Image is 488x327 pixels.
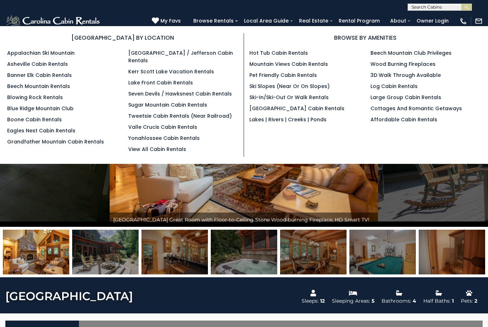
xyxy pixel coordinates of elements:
img: 163269165 [349,230,416,274]
a: Blue Ridge Mountain Club [7,105,74,112]
h3: [GEOGRAPHIC_DATA] BY LOCATION [7,33,238,42]
a: Hot Tub Cabin Rentals [249,49,308,57]
img: 163269170 [280,230,347,274]
img: mail-regular-white.png [475,17,483,25]
a: Affordable Cabin Rentals [370,116,437,123]
a: View All Cabin Rentals [128,146,186,153]
a: [GEOGRAPHIC_DATA] / Jefferson Cabin Rentals [128,49,233,64]
img: 163269163 [141,230,208,274]
a: Browse Rentals [190,15,237,26]
a: Real Estate [295,15,332,26]
h3: BROWSE BY AMENITIES [249,33,481,42]
a: Appalachian Ski Mountain [7,49,75,57]
a: Grandfather Mountain Cabin Rentals [7,138,104,145]
a: Local Area Guide [240,15,292,26]
img: 163269168 [3,230,69,274]
a: Log Cabin Rentals [370,83,418,90]
a: Beech Mountain Club Privileges [370,49,452,57]
a: Boone Cabin Rentals [7,116,62,123]
a: Yonahlossee Cabin Rentals [128,135,200,142]
a: Ski Slopes (Near or On Slopes) [249,83,330,90]
img: 163269200 [419,230,485,274]
a: Large Group Cabin Rentals [370,94,441,101]
a: 3D Walk Through Available [370,72,441,79]
a: Tweetsie Cabin Rentals (Near Railroad) [128,112,232,119]
a: Beech Mountain Rentals [7,83,70,90]
a: Banner Elk Cabin Rentals [7,72,72,79]
a: Lake Front Cabin Rentals [128,79,193,86]
a: Sugar Mountain Cabin Rentals [128,101,207,108]
div: [GEOGRAPHIC_DATA] Great Room with Floor-to-Ceiling Stone Wood-burning Fireplace, HD Smart TV! [110,213,378,227]
a: My Favs [152,17,183,25]
img: White-1-2.png [5,14,102,28]
a: Asheville Cabin Rentals [7,60,68,68]
a: Eagles Nest Cabin Rentals [7,127,75,134]
a: Cottages and Romantic Getaways [370,105,462,112]
a: Wood Burning Fireplaces [370,60,435,68]
a: Mountain Views Cabin Rentals [249,60,328,68]
a: Kerr Scott Lake Vacation Rentals [128,68,214,75]
a: About [387,15,410,26]
a: Valle Crucis Cabin Rentals [128,123,197,131]
a: Ski-in/Ski-Out or Walk Rentals [249,94,329,101]
a: Rental Program [335,15,383,26]
span: My Favs [160,17,181,25]
a: Blowing Rock Rentals [7,94,63,101]
img: 163269164 [211,230,277,274]
a: [GEOGRAPHIC_DATA] Cabin Rentals [249,105,344,112]
a: Seven Devils / Hawksnest Cabin Rentals [128,90,232,97]
img: phone-regular-white.png [459,17,467,25]
a: Owner Login [413,15,452,26]
img: 163269158 [72,230,139,274]
a: Lakes | Rivers | Creeks | Ponds [249,116,327,123]
a: Pet Friendly Cabin Rentals [249,72,317,79]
